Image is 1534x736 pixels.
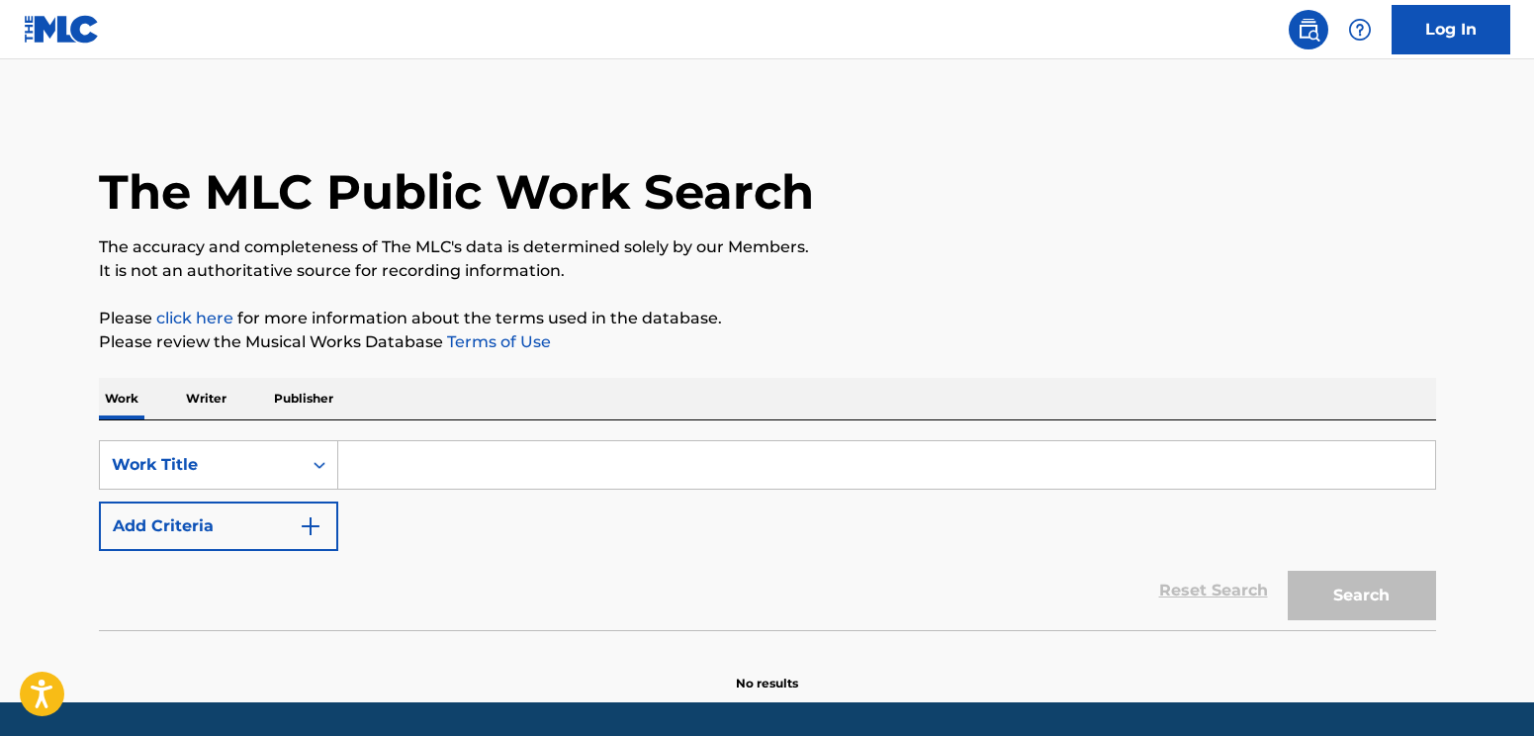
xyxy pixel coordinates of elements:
button: Add Criteria [99,502,338,551]
p: Please for more information about the terms used in the database. [99,307,1436,330]
p: Publisher [268,378,339,419]
a: Public Search [1289,10,1328,49]
div: Help [1340,10,1380,49]
h1: The MLC Public Work Search [99,162,814,222]
iframe: Chat Widget [1435,641,1534,736]
img: MLC Logo [24,15,100,44]
img: search [1297,18,1320,42]
p: No results [736,651,798,692]
div: Work Title [112,453,290,477]
form: Search Form [99,440,1436,630]
img: 9d2ae6d4665cec9f34b9.svg [299,514,322,538]
p: It is not an authoritative source for recording information. [99,259,1436,283]
a: click here [156,309,233,327]
p: Work [99,378,144,419]
p: The accuracy and completeness of The MLC's data is determined solely by our Members. [99,235,1436,259]
p: Writer [180,378,232,419]
a: Log In [1392,5,1510,54]
a: Terms of Use [443,332,551,351]
p: Please review the Musical Works Database [99,330,1436,354]
img: help [1348,18,1372,42]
